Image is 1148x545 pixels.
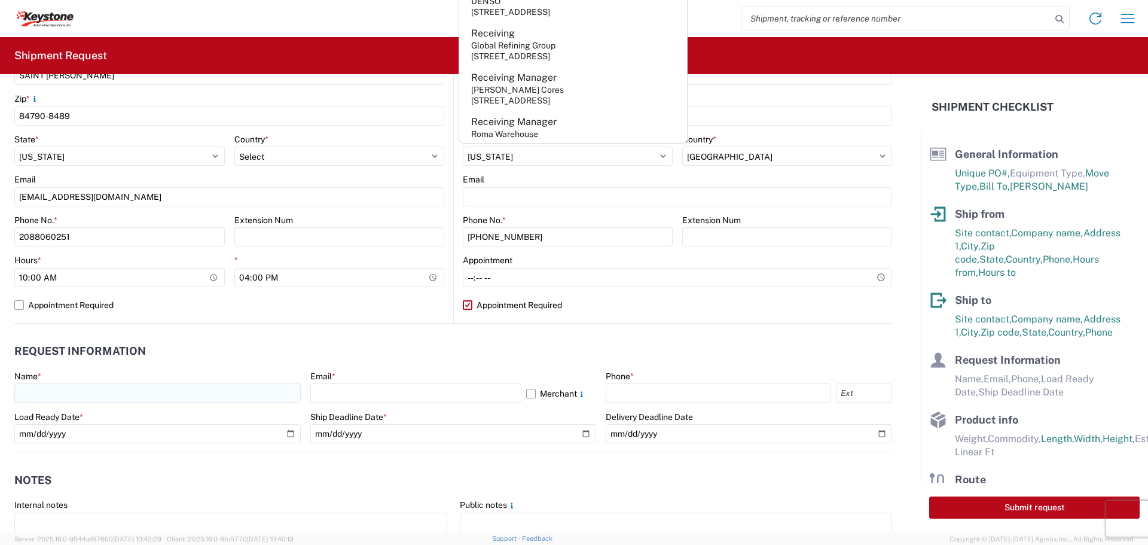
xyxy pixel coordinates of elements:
span: Commodity, [988,433,1041,444]
label: Email [463,174,484,185]
label: Country [234,134,268,145]
span: Client: 2025.16.0-8fc0770 [167,535,294,543]
label: Zip [14,93,39,104]
span: Email, [984,373,1011,385]
input: Shipment, tracking or reference number [741,7,1051,30]
label: Email [310,371,335,382]
label: Hours [14,255,41,266]
span: Ship from [955,208,1004,220]
span: Width, [1074,433,1103,444]
div: Receiving Manager [471,71,557,84]
div: [STREET_ADDRESS] [471,95,550,106]
span: Route [955,473,986,486]
span: City, [961,327,981,338]
label: Extension Num [234,215,293,226]
span: State, [979,254,1006,265]
div: [PERSON_NAME] Cores [471,84,564,95]
span: Company name, [1011,227,1083,239]
span: Unique PO#, [955,168,1010,179]
span: Phone [1085,327,1113,338]
label: Internal notes [14,500,68,510]
span: Equipment Type, [1010,168,1085,179]
span: Company name, [1011,313,1083,325]
span: Ship to [955,294,991,306]
span: State, [1022,327,1048,338]
span: Name, [955,373,984,385]
span: Site contact, [955,313,1011,325]
span: Copyright © [DATE]-[DATE] Agistix Inc., All Rights Reserved [949,534,1134,544]
h2: Shipment Checklist [932,100,1054,114]
h2: Notes [14,474,51,486]
div: [STREET_ADDRESS] [471,139,550,150]
label: Delivery Deadline Date [606,412,693,422]
span: [DATE] 10:40:19 [247,535,294,543]
span: Phone, [1011,373,1041,385]
span: Zip code, [981,327,1022,338]
label: Ship Deadline Date [310,412,387,422]
a: Feedback [522,535,552,542]
span: Phone, [1043,254,1073,265]
span: [DATE] 10:42:29 [113,535,161,543]
div: Global Refining Group [471,40,555,51]
h2: Shipment Request [14,48,107,63]
span: Bill To, [979,181,1010,192]
label: Name [14,371,41,382]
span: City, [961,240,981,252]
label: Phone No. [14,215,57,226]
span: Country, [1048,327,1085,338]
span: [PERSON_NAME] [1010,181,1088,192]
div: [STREET_ADDRESS] [471,51,550,62]
label: Country [682,134,716,145]
label: Appointment Required [14,296,444,315]
label: Extension Num [682,215,741,226]
span: Server: 2025.16.0-9544af67660 [14,535,161,543]
label: Phone [606,371,634,382]
span: Height, [1103,433,1135,444]
label: Phone No. [463,215,506,226]
div: [STREET_ADDRESS] [471,7,550,17]
span: Request Information [955,354,1061,366]
input: Ext [836,383,892,403]
label: State [14,134,39,145]
span: Length, [1041,433,1074,444]
span: Site contact, [955,227,1011,239]
span: General Information [955,148,1058,160]
label: Load Ready Date [14,412,83,422]
label: Email [14,174,36,185]
span: Product info [955,413,1018,426]
label: Public notes [460,500,517,510]
span: Country, [1006,254,1043,265]
span: Hours to [978,267,1016,278]
div: Receiving [471,27,515,40]
div: Receiving Manager [471,115,557,129]
span: Weight, [955,433,988,444]
div: Roma Warehouse [471,129,538,139]
span: Ship Deadline Date [978,386,1064,398]
button: Submit request [929,497,1140,519]
a: Support [492,535,522,542]
h2: Request Information [14,345,146,357]
label: Appointment [463,255,512,266]
label: Appointment Required [463,296,892,315]
label: Merchant [526,383,597,403]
